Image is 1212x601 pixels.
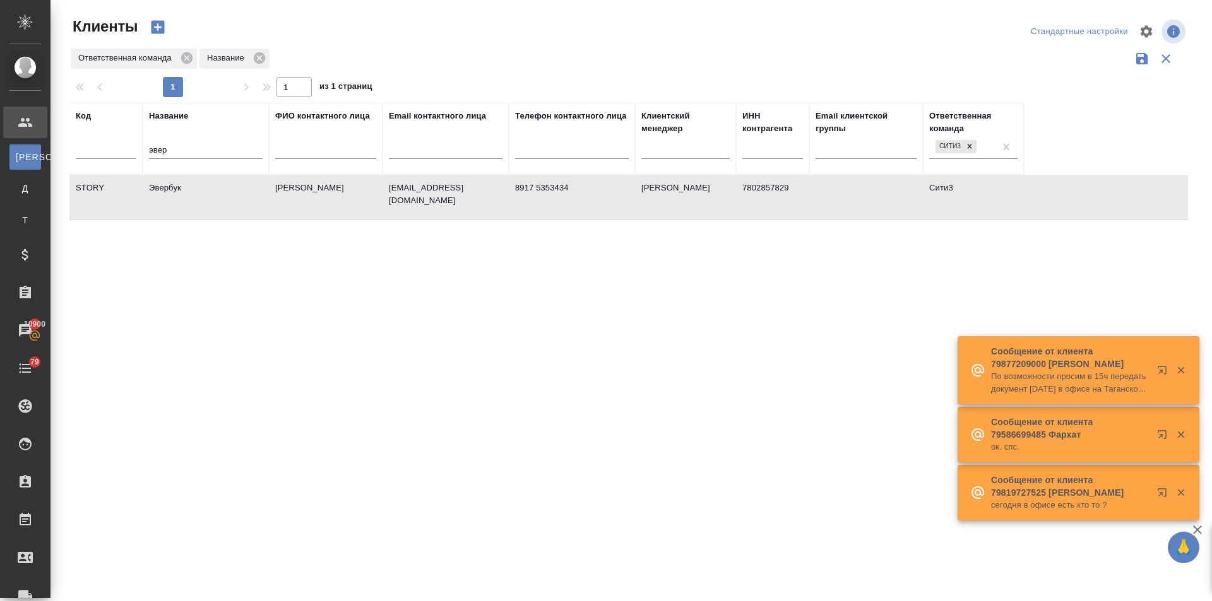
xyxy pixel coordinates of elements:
[736,175,809,219] td: 7802857829
[319,79,372,97] span: из 1 страниц
[991,416,1149,441] p: Сообщение от клиента 79586699485 Фархат
[3,315,47,346] a: 10900
[275,110,370,122] div: ФИО контактного лица
[1168,365,1194,376] button: Закрыть
[991,345,1149,370] p: Сообщение от клиента 79877209000 [PERSON_NAME]
[641,110,730,135] div: Клиентский менеджер
[991,441,1149,453] p: ок. спс.
[16,318,53,330] span: 10900
[1168,429,1194,440] button: Закрыть
[991,474,1149,499] p: Сообщение от клиента 79819727525 [PERSON_NAME]
[936,140,963,153] div: Сити3
[149,110,188,122] div: Название
[1150,480,1180,510] button: Открыть в новой вкладке
[3,353,47,384] a: 79
[635,175,736,219] td: [PERSON_NAME]
[16,214,35,226] span: Т
[1150,422,1180,452] button: Открыть в новой вкладке
[991,370,1149,395] p: По возможности просим в 15ч передать документ [DATE] в офисе на Таганской. У нас как раз в это время
[16,151,35,163] span: [PERSON_NAME]
[515,110,627,122] div: Телефон контактного лица
[1168,487,1194,498] button: Закрыть
[69,175,143,219] td: STORY
[1154,47,1178,71] button: Сбросить фильтры
[16,182,35,195] span: Д
[1150,358,1180,388] button: Открыть в новой вкладке
[143,16,173,38] button: Создать
[923,175,1024,219] td: Сити3
[742,110,803,135] div: ИНН контрагента
[515,182,629,194] p: 8917 5353434
[76,110,91,122] div: Код
[389,182,502,207] p: [EMAIL_ADDRESS][DOMAIN_NAME]
[143,175,269,219] td: Эвербук
[934,139,978,155] div: Сити3
[1028,22,1131,42] div: split button
[1130,47,1154,71] button: Сохранить фильтры
[1131,16,1161,47] span: Настроить таблицу
[207,52,249,64] p: Название
[1161,20,1188,44] span: Посмотреть информацию
[69,16,138,37] span: Клиенты
[991,499,1149,511] p: сегодня в офисе есть кто то ?
[78,52,176,64] p: Ответственная команда
[816,110,917,135] div: Email клиентской группы
[23,356,47,368] span: 79
[929,110,1018,135] div: Ответственная команда
[269,175,383,219] td: [PERSON_NAME]
[199,49,270,69] div: Название
[389,110,486,122] div: Email контактного лица
[9,207,41,233] a: Т
[71,49,197,69] div: Ответственная команда
[9,176,41,201] a: Д
[9,144,41,170] a: [PERSON_NAME]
